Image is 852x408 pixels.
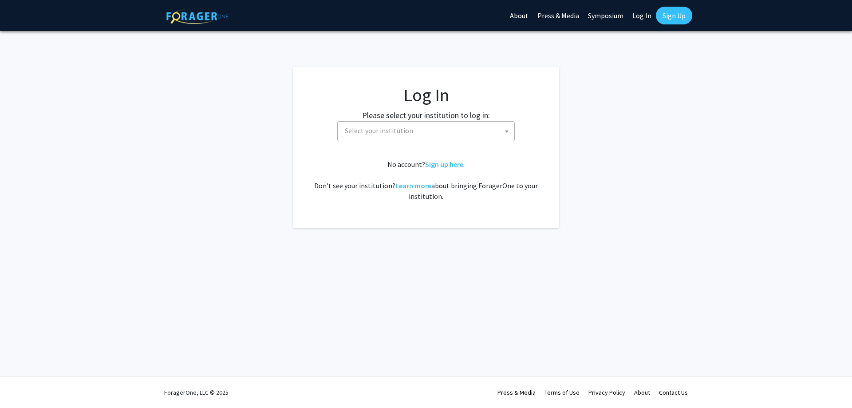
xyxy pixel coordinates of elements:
label: Please select your institution to log in: [362,109,490,121]
a: Privacy Policy [588,388,625,396]
a: Learn more about bringing ForagerOne to your institution [395,181,431,190]
span: Select your institution [337,121,515,141]
a: Contact Us [659,388,688,396]
span: Select your institution [345,126,413,135]
a: Sign Up [656,7,692,24]
a: Press & Media [497,388,536,396]
a: Terms of Use [544,388,580,396]
h1: Log In [311,84,541,106]
img: ForagerOne Logo [166,8,229,24]
a: Sign up here [425,160,463,169]
a: About [634,388,650,396]
span: Select your institution [341,122,514,140]
div: ForagerOne, LLC © 2025 [164,377,229,408]
div: No account? . Don't see your institution? about bringing ForagerOne to your institution. [311,159,541,202]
